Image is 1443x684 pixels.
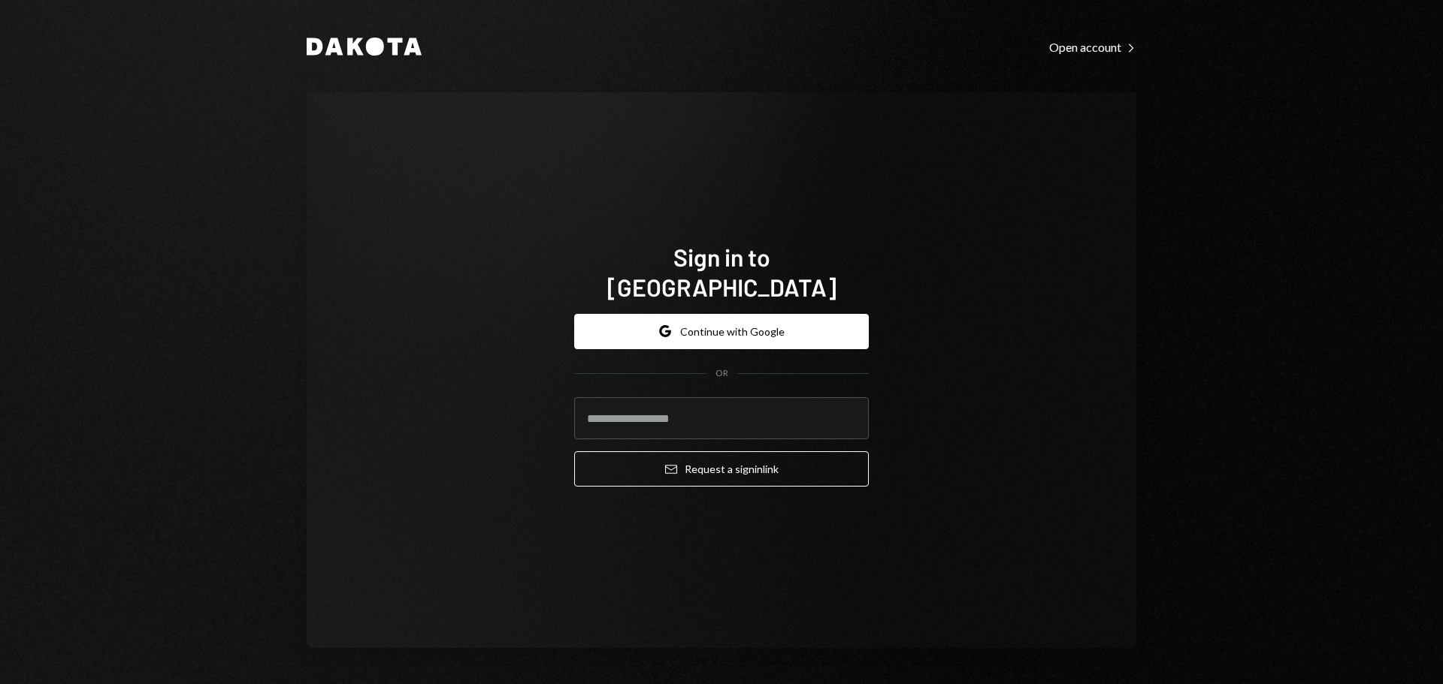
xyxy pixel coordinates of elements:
[574,242,869,302] h1: Sign in to [GEOGRAPHIC_DATA]
[715,367,728,380] div: OR
[1049,38,1136,55] a: Open account
[1049,40,1136,55] div: Open account
[574,314,869,349] button: Continue with Google
[574,451,869,487] button: Request a signinlink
